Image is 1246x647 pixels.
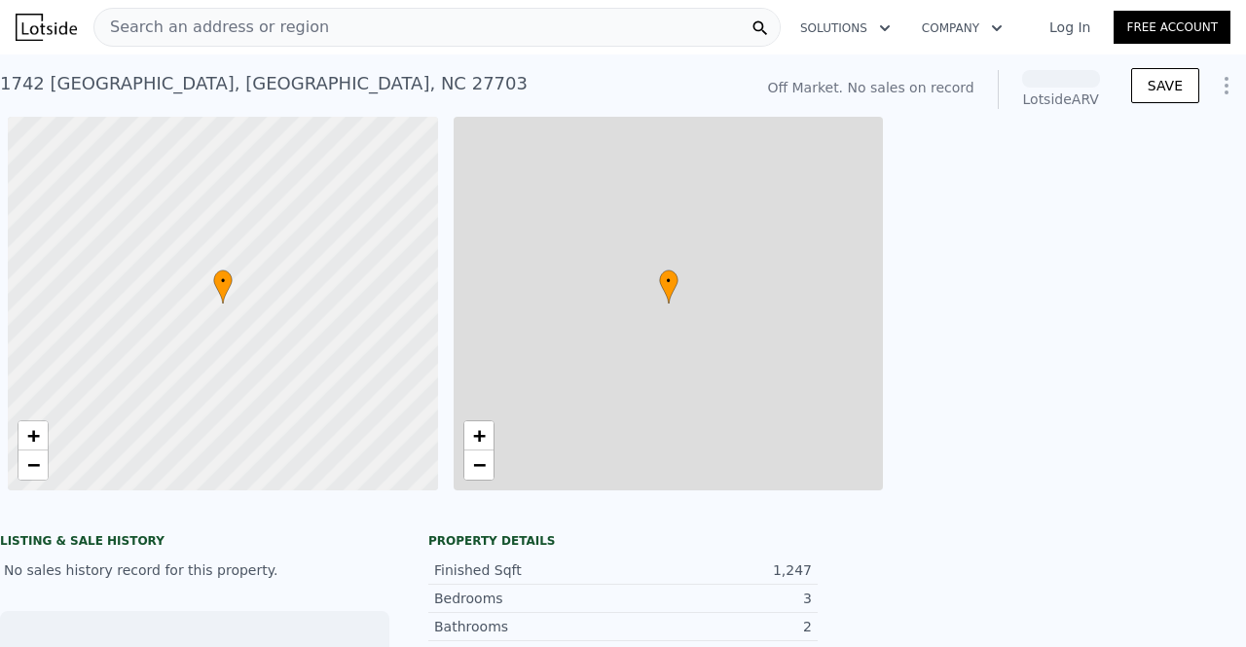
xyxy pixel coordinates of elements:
[464,421,494,450] a: Zoom in
[434,560,623,580] div: Finished Sqft
[94,16,329,39] span: Search an address or region
[16,14,77,41] img: Lotside
[213,272,233,290] span: •
[623,617,812,636] div: 2
[1131,68,1199,103] button: SAVE
[27,423,40,448] span: +
[213,270,233,304] div: •
[659,272,678,290] span: •
[18,421,48,450] a: Zoom in
[472,423,485,448] span: +
[906,11,1018,46] button: Company
[1114,11,1230,44] a: Free Account
[464,450,494,480] a: Zoom out
[659,270,678,304] div: •
[472,452,485,477] span: −
[623,589,812,608] div: 3
[428,533,818,549] div: Property details
[1022,90,1100,109] div: Lotside ARV
[27,452,40,477] span: −
[623,560,812,580] div: 1,247
[1026,18,1114,37] a: Log In
[767,78,973,97] div: Off Market. No sales on record
[1207,66,1246,105] button: Show Options
[18,450,48,480] a: Zoom out
[434,589,623,608] div: Bedrooms
[785,11,906,46] button: Solutions
[434,617,623,636] div: Bathrooms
